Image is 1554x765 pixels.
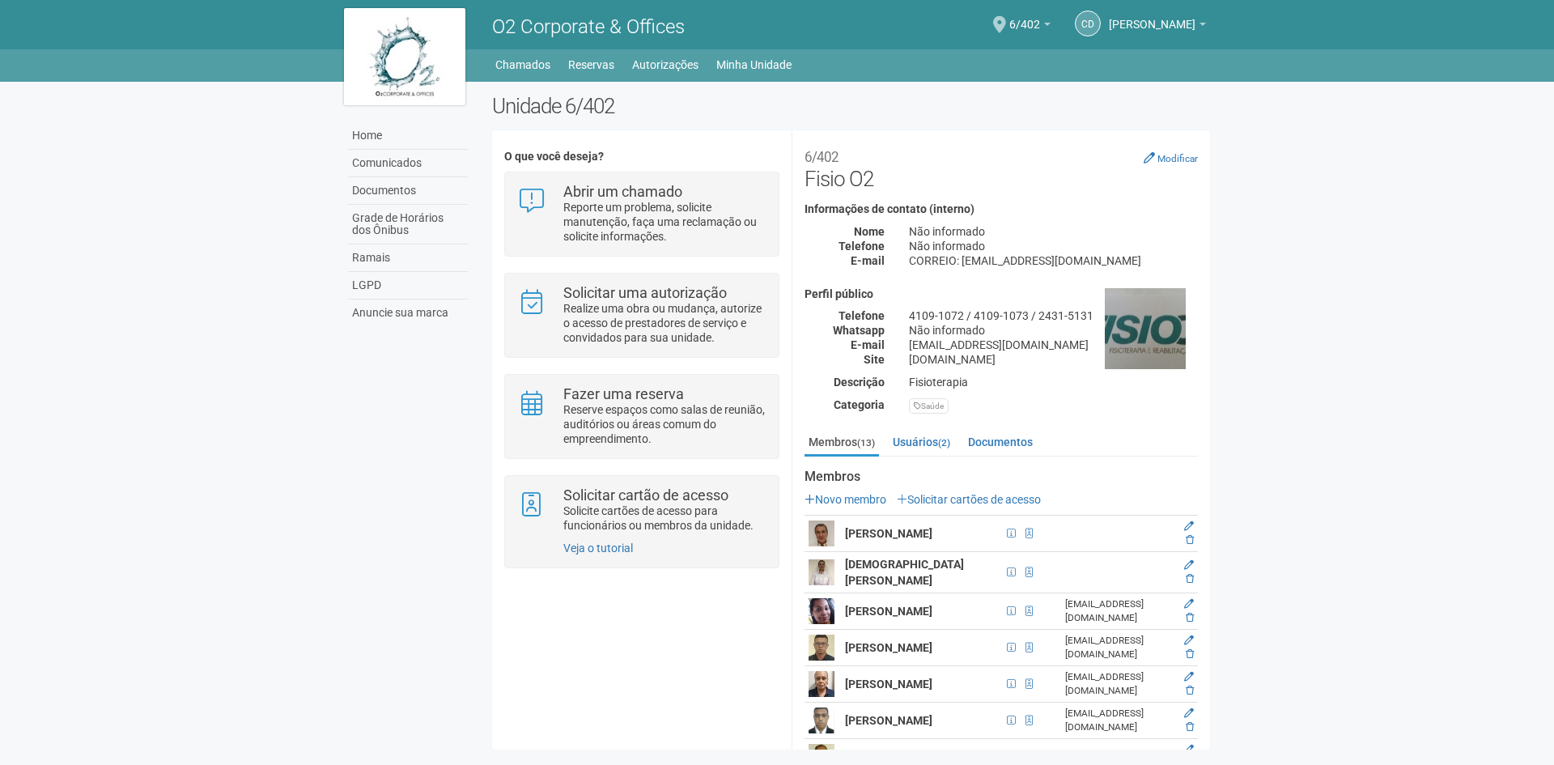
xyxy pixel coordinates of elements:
[897,352,1210,367] div: [DOMAIN_NAME]
[1021,563,1038,581] span: Cartão de acesso ativo
[563,542,633,555] a: Veja o tutorial
[938,437,950,448] small: (2)
[1184,559,1194,571] a: Editar membro
[1065,634,1172,661] div: [EMAIL_ADDRESS][DOMAIN_NAME]
[839,309,885,322] strong: Telefone
[1009,20,1051,33] a: 6/402
[348,244,468,272] a: Ramais
[897,338,1210,352] div: [EMAIL_ADDRESS][DOMAIN_NAME]
[1186,685,1194,696] a: Excluir membro
[348,177,468,205] a: Documentos
[1184,708,1194,719] a: Editar membro
[1065,707,1172,734] div: [EMAIL_ADDRESS][DOMAIN_NAME]
[1065,670,1172,698] div: [EMAIL_ADDRESS][DOMAIN_NAME]
[563,402,766,446] p: Reserve espaços como salas de reunião, auditórios ou áreas comum do empreendimento.
[845,527,932,540] strong: [PERSON_NAME]
[1105,288,1186,369] img: business.png
[1144,151,1198,164] a: Modificar
[348,205,468,244] a: Grade de Horários dos Ônibus
[805,470,1198,484] strong: Membros
[504,151,779,163] h4: O que você deseja?
[1184,635,1194,646] a: Editar membro
[632,53,698,76] a: Autorizações
[495,53,550,76] a: Chamados
[1065,597,1172,625] div: [EMAIL_ADDRESS][DOMAIN_NAME]
[834,398,885,411] strong: Categoria
[851,254,885,267] strong: E-mail
[1002,525,1021,542] span: CPF 030.941.467-91
[563,183,682,200] strong: Abrir um chamado
[1075,11,1101,36] a: Cd
[897,239,1210,253] div: Não informado
[563,284,727,301] strong: Solicitar uma autorização
[809,559,834,585] img: user.png
[805,149,839,165] small: 6/402
[1109,20,1206,33] a: [PERSON_NAME]
[964,430,1037,454] a: Documentos
[833,324,885,337] strong: Whatsapp
[1184,521,1194,532] a: Editar membro
[805,142,1198,191] h2: Fisio O2
[1002,712,1021,729] span: CPF 150.075.947-33
[809,521,834,546] img: user.png
[845,641,932,654] strong: [PERSON_NAME]
[1157,153,1198,164] small: Modificar
[1186,721,1194,733] a: Excluir membro
[1021,639,1038,657] span: Cartão de acesso ativo
[517,387,766,446] a: Fazer uma reserva Reserve espaços como salas de reunião, auditórios ou áreas comum do empreendime...
[563,200,766,244] p: Reporte um problema, solicite manutenção, faça uma reclamação ou solicite informações.
[563,487,728,504] strong: Solicitar cartão de acesso
[1021,525,1038,542] span: Cartão de acesso cancelado
[845,605,932,618] strong: [PERSON_NAME]
[1184,744,1194,755] a: Editar membro
[851,338,885,351] strong: E-mail
[805,288,1198,300] h4: Perfil público
[517,286,766,345] a: Solicitar uma autorização Realize uma obra ou mudança, autorize o acesso de prestadores de serviç...
[839,240,885,253] strong: Telefone
[1021,675,1038,693] span: Cartão de acesso ativo
[563,504,766,533] p: Solicite cartões de acesso para funcionários ou membros da unidade.
[809,708,834,733] img: user.png
[805,430,879,457] a: Membros(13)
[348,272,468,300] a: LGPD
[805,493,886,506] a: Novo membro
[492,94,1210,118] h2: Unidade 6/402
[1002,563,1021,581] span: CPF 008.521.467-10
[517,185,766,244] a: Abrir um chamado Reporte um problema, solicite manutenção, faça uma reclamação ou solicite inform...
[1002,602,1021,620] span: CPF 133.949.367-55
[854,225,885,238] strong: Nome
[864,353,885,366] strong: Site
[568,53,614,76] a: Reservas
[897,375,1210,389] div: Fisioterapia
[348,122,468,150] a: Home
[809,635,834,661] img: user.png
[1009,2,1040,31] span: 6/402
[897,308,1210,323] div: 4109-1072 / 4109-1073 / 2431-5131
[845,714,932,727] strong: [PERSON_NAME]
[857,437,875,448] small: (13)
[1109,2,1195,31] span: Cristine da Silva Covinha
[897,493,1041,506] a: Solicitar cartões de acesso
[909,398,949,414] div: Saúde
[889,430,954,454] a: Usuários(2)
[809,598,834,624] img: user.png
[845,558,964,587] strong: [DEMOGRAPHIC_DATA][PERSON_NAME]
[348,150,468,177] a: Comunicados
[1184,598,1194,610] a: Editar membro
[563,301,766,345] p: Realize uma obra ou mudança, autorize o acesso de prestadores de serviço e convidados para sua un...
[834,376,885,389] strong: Descrição
[1002,675,1021,693] span: CPF 042.468.047-54
[716,53,792,76] a: Minha Unidade
[1002,639,1021,657] span: CPF 155.601.647-63
[492,15,685,38] span: O2 Corporate & Offices
[897,323,1210,338] div: Não informado
[1186,573,1194,584] a: Excluir membro
[809,671,834,697] img: user.png
[805,203,1198,215] h4: Informações de contato (interno)
[1184,671,1194,682] a: Editar membro
[845,678,932,691] strong: [PERSON_NAME]
[563,385,684,402] strong: Fazer uma reserva
[1186,612,1194,623] a: Excluir membro
[517,488,766,533] a: Solicitar cartão de acesso Solicite cartões de acesso para funcionários ou membros da unidade.
[1021,602,1038,620] span: Cartão de acesso ativo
